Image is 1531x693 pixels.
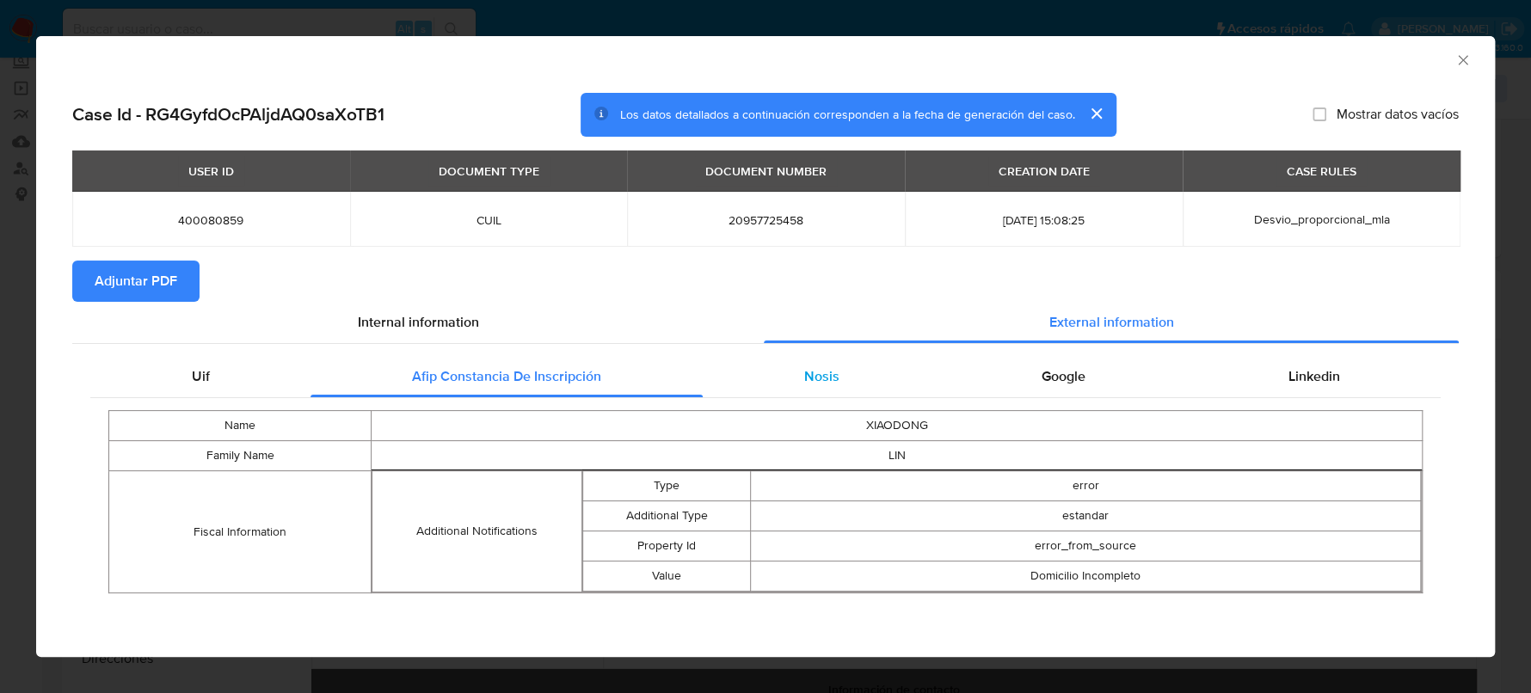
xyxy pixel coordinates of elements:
div: DOCUMENT TYPE [428,156,550,186]
span: Linkedin [1288,366,1339,386]
span: Uif [192,366,210,386]
span: Mostrar datos vacíos [1337,106,1459,123]
div: Detailed info [72,302,1459,343]
div: DOCUMENT NUMBER [695,156,837,186]
td: error [751,471,1421,501]
button: Cerrar ventana [1454,52,1470,67]
h2: Case Id - RG4GyfdOcPAljdAQ0saXoTB1 [72,103,384,126]
span: Afip Constancia De Inscripción [412,366,601,386]
span: Google [1042,366,1085,386]
span: Los datos detallados a continuación corresponden a la fecha de generación del caso. [620,106,1075,123]
div: Domicilio Incompleto [751,567,1420,585]
div: closure-recommendation-modal [36,36,1495,657]
td: XIAODONG [372,411,1423,441]
td: estandar [751,501,1421,531]
span: External information [1049,312,1174,332]
span: Desvio_proporcional_mla [1253,211,1389,228]
td: Family Name [109,441,372,471]
div: Detailed external info [90,356,1441,397]
div: USER ID [178,156,244,186]
span: Adjuntar PDF [95,262,177,300]
td: Value [583,561,751,592]
td: Type [583,471,751,501]
div: CREATION DATE [988,156,1100,186]
button: cerrar [1075,93,1116,134]
button: Adjuntar PDF [72,261,200,302]
span: CUIL [371,212,607,228]
span: [DATE] 15:08:25 [925,212,1162,228]
td: Additional Type [583,501,751,531]
span: Internal information [358,312,479,332]
div: CASE RULES [1276,156,1367,186]
span: 400080859 [93,212,329,228]
td: Additional Notifications [372,471,582,592]
span: 20957725458 [648,212,884,228]
span: Nosis [804,366,839,386]
input: Mostrar datos vacíos [1313,107,1326,121]
td: error_from_source [751,531,1421,561]
td: LIN [372,441,1423,471]
td: Property Id [583,531,751,561]
td: Fiscal Information [109,471,372,593]
td: Name [109,411,372,441]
